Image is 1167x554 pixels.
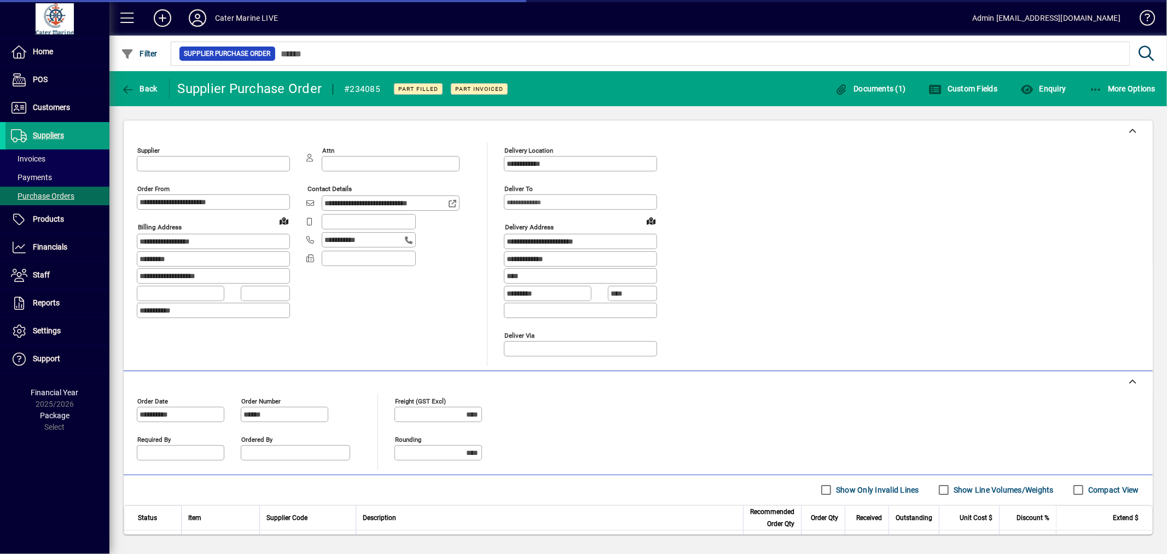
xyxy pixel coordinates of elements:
a: Invoices [5,149,109,168]
button: Custom Fields [926,79,1001,99]
label: Compact View [1086,484,1139,495]
span: Supplier Code [266,512,307,524]
a: Settings [5,318,109,345]
td: 0.00 [999,530,1056,552]
button: Back [118,79,160,99]
span: Purchase Orders [11,192,74,200]
span: Financials [33,243,67,251]
mat-label: Ordered by [241,435,272,443]
mat-label: Order from [137,185,170,193]
app-page-header-button: Back [109,79,170,99]
span: Settings [33,326,61,335]
td: 72.30 [1056,530,1152,552]
div: Admin [EMAIL_ADDRESS][DOMAIN_NAME] [972,9,1120,27]
span: POS [33,75,48,84]
span: Item [188,512,201,524]
td: 2.0000 [801,530,845,552]
a: Knowledge Base [1131,2,1153,38]
span: Order Qty [811,512,838,524]
button: Profile [180,8,215,28]
a: Support [5,345,109,373]
span: Filter [121,49,158,58]
span: Extend $ [1113,512,1139,524]
a: Purchase Orders [5,187,109,205]
span: Enquiry [1020,84,1066,93]
span: Outstanding [896,512,932,524]
a: Customers [5,94,109,122]
div: Cater Marine LIVE [215,9,278,27]
button: More Options [1087,79,1159,99]
a: Payments [5,168,109,187]
span: Discount % [1017,512,1049,524]
td: 0.0000 [889,530,939,552]
label: Show Line Volumes/Weights [951,484,1054,495]
a: Staff [5,262,109,289]
span: Description [363,512,396,524]
span: Suppliers [33,131,64,140]
td: 3.0000 [743,530,801,552]
a: View on map [275,212,293,229]
a: Products [5,206,109,233]
label: Show Only Invalid Lines [834,484,919,495]
span: Back [121,84,158,93]
span: Financial Year [31,388,79,397]
span: Received [856,512,882,524]
a: Home [5,38,109,66]
span: Payments [11,173,52,182]
div: #234085 [344,80,380,98]
button: Filter [118,44,160,64]
span: Home [33,47,53,56]
span: Customers [33,103,70,112]
span: Products [33,215,64,223]
a: Financials [5,234,109,261]
span: Support [33,354,60,363]
mat-label: Rounding [395,435,421,443]
span: Invoices [11,154,45,163]
mat-label: Delivery Location [504,147,553,154]
a: View on map [642,212,660,229]
span: Unit Cost $ [960,512,992,524]
span: Package [40,411,69,420]
span: More Options [1089,84,1156,93]
span: Custom Fields [929,84,998,93]
div: Supplier Purchase Order [178,80,322,97]
td: 29295-1000 [259,530,356,552]
mat-label: Freight (GST excl) [395,397,446,405]
td: 36.1500 [939,530,999,552]
span: Status [138,512,157,524]
span: Supplier Purchase Order [184,48,271,59]
mat-label: Deliver To [504,185,533,193]
mat-label: Order date [137,397,168,405]
mat-label: Deliver via [504,331,535,339]
mat-label: Order number [241,397,281,405]
button: Enquiry [1018,79,1069,99]
a: Reports [5,290,109,317]
span: Staff [33,270,50,279]
span: Part Invoiced [455,85,503,93]
mat-label: Supplier [137,147,160,154]
mat-label: Required by [137,435,171,443]
button: Add [145,8,180,28]
mat-label: Attn [322,147,334,154]
td: 2.0000 [845,530,889,552]
span: Recommended Order Qty [750,506,794,530]
a: POS [5,66,109,94]
button: Documents (1) [832,79,909,99]
span: Reports [33,298,60,307]
span: Part Filled [398,85,438,93]
span: Documents (1) [835,84,906,93]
